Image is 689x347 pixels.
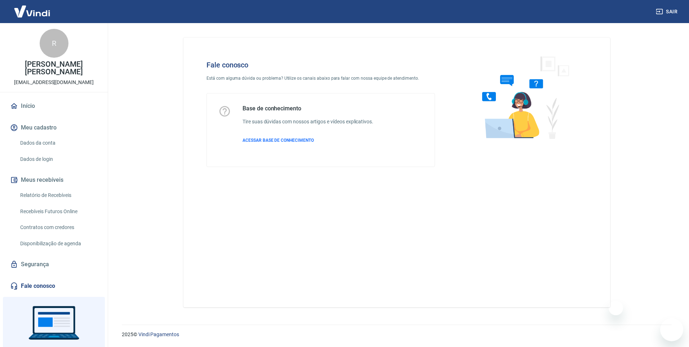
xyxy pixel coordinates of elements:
iframe: Fechar mensagem [609,301,623,315]
img: Fale conosco [468,49,577,145]
a: Disponibilização de agenda [17,236,99,251]
span: ACESSAR BASE DE CONHECIMENTO [243,138,314,143]
a: ACESSAR BASE DE CONHECIMENTO [243,137,373,144]
a: Início [9,98,99,114]
button: Sair [654,5,680,18]
h6: Tire suas dúvidas com nossos artigos e vídeos explicativos. [243,118,373,126]
div: R [40,29,68,58]
p: [PERSON_NAME] [PERSON_NAME] [6,61,102,76]
p: 2025 © [122,331,672,338]
a: Recebíveis Futuros Online [17,204,99,219]
button: Meu cadastro [9,120,99,136]
a: Fale conosco [9,278,99,294]
button: Meus recebíveis [9,172,99,188]
p: Está com alguma dúvida ou problema? Utilize os canais abaixo para falar com nossa equipe de atend... [206,75,435,82]
a: Dados da conta [17,136,99,150]
a: Dados de login [17,152,99,167]
a: Relatório de Recebíveis [17,188,99,203]
a: Segurança [9,256,99,272]
img: Vindi [9,0,55,22]
p: [EMAIL_ADDRESS][DOMAIN_NAME] [14,79,94,86]
h5: Base de conhecimento [243,105,373,112]
iframe: Botão para abrir a janela de mensagens [660,318,683,341]
h4: Fale conosco [206,61,435,69]
a: Contratos com credores [17,220,99,235]
a: Vindi Pagamentos [138,331,179,337]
